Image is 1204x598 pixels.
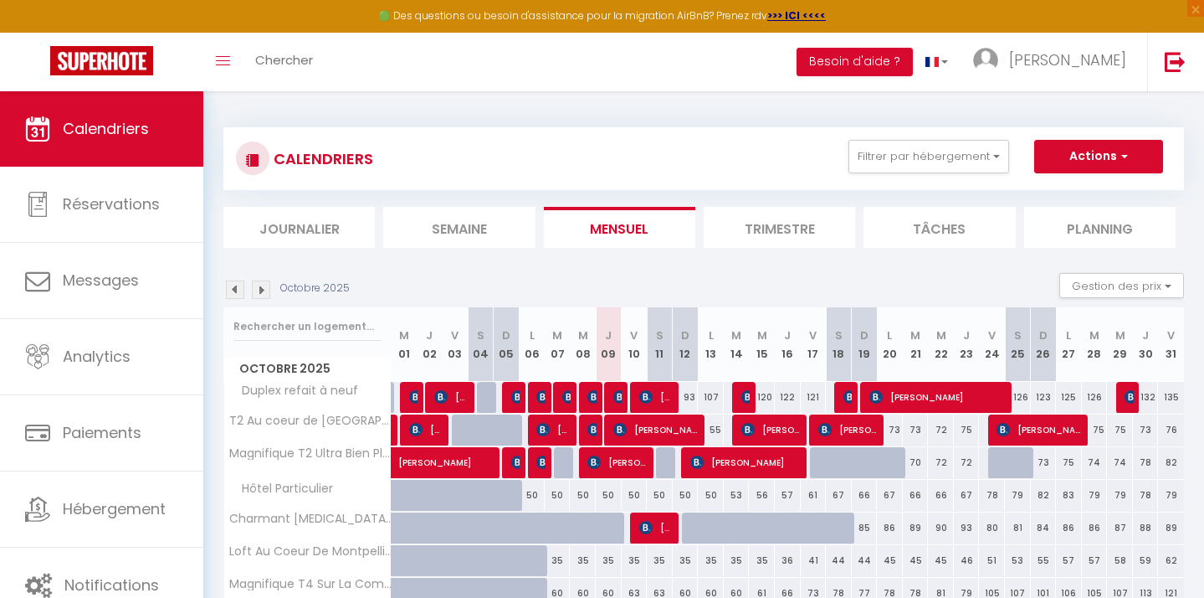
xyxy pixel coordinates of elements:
span: [PERSON_NAME] [587,446,648,478]
button: Actions [1034,140,1163,173]
th: 11 [647,307,673,382]
img: Super Booking [50,46,153,75]
div: 45 [877,545,903,576]
abbr: J [1142,327,1149,343]
abbr: V [451,327,459,343]
abbr: D [860,327,868,343]
div: 62 [1158,545,1184,576]
div: 57 [775,480,801,511]
abbr: M [578,327,588,343]
abbr: J [426,327,433,343]
abbr: J [605,327,612,343]
div: 53 [724,480,750,511]
div: 82 [1031,480,1057,511]
div: 44 [826,545,852,576]
div: 66 [903,480,929,511]
div: 45 [903,545,929,576]
th: 28 [1082,307,1108,382]
div: 132 [1133,382,1159,413]
div: 72 [928,415,954,446]
li: Journalier [223,207,375,248]
th: 30 [1133,307,1159,382]
li: Planning [1024,207,1176,248]
th: 10 [622,307,648,382]
div: 50 [596,480,622,511]
abbr: V [1167,327,1175,343]
span: [PERSON_NAME] [690,446,802,478]
div: 50 [570,480,596,511]
div: 87 [1107,513,1133,544]
th: 27 [1056,307,1082,382]
abbr: M [731,327,741,343]
span: [PERSON_NAME] [587,381,596,413]
a: ... [PERSON_NAME] [961,33,1147,91]
div: 78 [1133,447,1159,478]
p: Octobre 2025 [280,281,350,296]
div: 59 [1133,545,1159,576]
th: 04 [468,307,494,382]
span: [PERSON_NAME] [1009,49,1126,70]
abbr: S [477,327,484,343]
div: 50 [673,480,699,511]
abbr: M [910,327,920,343]
abbr: S [835,327,843,343]
span: [PERSON_NAME] [1125,381,1133,413]
th: 31 [1158,307,1184,382]
li: Tâches [863,207,1015,248]
div: 35 [673,545,699,576]
div: 73 [1133,415,1159,446]
div: 125 [1056,382,1082,413]
span: [PERSON_NAME] [511,381,520,413]
div: 46 [954,545,980,576]
div: 67 [954,480,980,511]
div: 78 [1133,480,1159,511]
div: 86 [877,513,903,544]
div: 89 [903,513,929,544]
div: 55 [698,415,724,446]
span: [PERSON_NAME] [511,446,520,478]
div: 75 [954,415,980,446]
div: 120 [749,382,775,413]
div: 83 [1056,480,1082,511]
div: 135 [1158,382,1184,413]
div: 35 [570,545,596,576]
abbr: M [1115,327,1125,343]
div: 78 [979,480,1005,511]
span: [PERSON_NAME] [639,512,674,544]
span: Analytics [63,346,131,367]
div: 45 [928,545,954,576]
div: 73 [877,415,903,446]
div: 56 [749,480,775,511]
abbr: D [681,327,689,343]
abbr: L [887,327,892,343]
div: 75 [1082,415,1108,446]
div: 79 [1107,480,1133,511]
span: Réservations [63,193,160,214]
li: Mensuel [544,207,695,248]
input: Rechercher un logement... [233,312,382,342]
div: 35 [596,545,622,576]
th: 02 [417,307,443,382]
span: Notifications [64,575,159,595]
span: Octobre 2025 [224,357,391,381]
th: 25 [1005,307,1031,382]
div: 66 [852,480,878,511]
div: 74 [1107,447,1133,478]
span: [PERSON_NAME] [536,414,571,446]
li: Trimestre [704,207,855,248]
span: [PERSON_NAME] [434,381,469,413]
span: [PERSON_NAME] [398,438,552,470]
div: 35 [622,545,648,576]
div: 123 [1031,382,1057,413]
div: 61 [801,480,827,511]
div: 53 [1005,545,1031,576]
div: 93 [954,513,980,544]
span: [PERSON_NAME] [843,381,852,413]
th: 21 [903,307,929,382]
th: 26 [1031,307,1057,382]
button: Filtrer par hébergement [848,140,1009,173]
abbr: S [1014,327,1022,343]
div: 57 [1056,545,1082,576]
li: Semaine [383,207,535,248]
span: [PERSON_NAME] [613,414,699,446]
